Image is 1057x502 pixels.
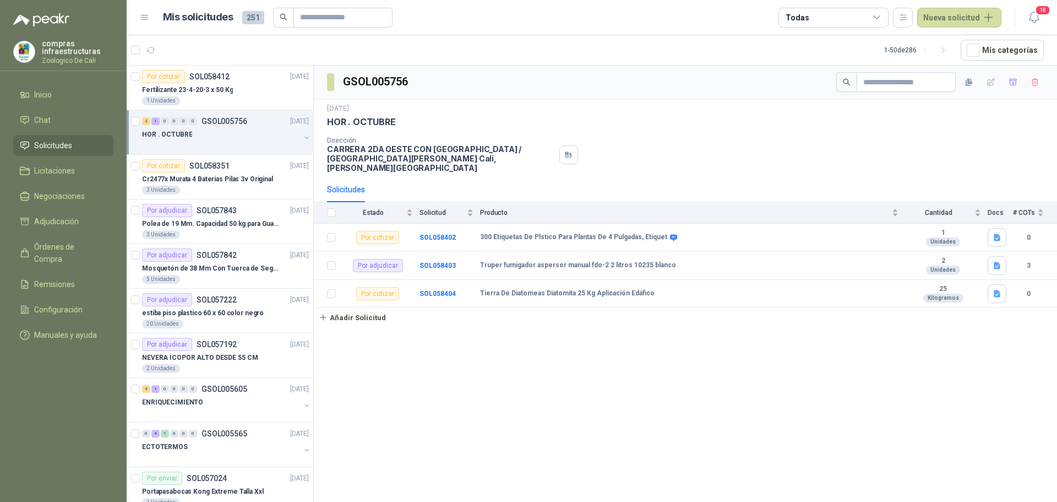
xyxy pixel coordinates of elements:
[189,73,230,80] p: SOL058412
[179,430,188,438] div: 0
[419,290,456,298] a: SOL058404
[142,85,233,95] p: Fertilizante 23-4-20-3 x 50 Kg
[290,429,309,439] p: [DATE]
[179,385,188,393] div: 0
[13,186,113,207] a: Negociaciones
[127,333,313,378] a: Por adjudicarSOL057192[DATE] NEVERA ICOPOR ALTO DESDE 55 CM2 Unidades
[34,114,51,126] span: Chat
[13,110,113,131] a: Chat
[343,73,410,90] h3: GSOL005756
[34,190,85,202] span: Negociaciones
[342,209,404,217] span: Estado
[1024,8,1044,28] button: 18
[480,261,676,270] b: Truper fumigador aspersor manual fdo-2 2 litros 10235 blanco
[42,57,113,64] p: Zoologico De Cali
[42,40,113,55] p: compras infraestructuras
[151,385,160,393] div: 1
[151,430,160,438] div: 4
[142,96,180,105] div: 1 Unidades
[142,385,150,393] div: 4
[142,364,180,373] div: 2 Unidades
[34,139,72,152] span: Solicitudes
[142,204,192,217] div: Por adjudicar
[197,341,237,348] p: SOL057192
[197,296,237,304] p: SOL057222
[13,13,69,26] img: Logo peakr
[142,275,180,284] div: 5 Unidades
[127,66,313,110] a: Por cotizarSOL058412[DATE] Fertilizante 23-4-20-3 x 50 Kg1 Unidades
[197,251,237,259] p: SOL057842
[786,12,809,24] div: Todas
[290,473,309,484] p: [DATE]
[197,207,237,214] p: SOL057843
[142,115,311,150] a: 2 1 0 0 0 0 GSOL005756[DATE] HOR . OCTUBRE
[189,162,230,170] p: SOL058351
[142,159,185,172] div: Por cotizar
[905,202,988,224] th: Cantidad
[34,215,79,228] span: Adjudicación
[290,72,309,82] p: [DATE]
[13,299,113,320] a: Configuración
[13,274,113,295] a: Remisiones
[1013,202,1057,224] th: # COTs
[1035,5,1050,15] span: 18
[201,385,247,393] p: GSOL005605
[161,430,169,438] div: 1
[179,117,188,125] div: 0
[356,231,399,244] div: Por cotizar
[290,116,309,127] p: [DATE]
[142,230,180,239] div: 3 Unidades
[327,104,349,114] p: [DATE]
[142,219,279,229] p: Polea de 19 Mm. Capacidad 50 kg para Guaya. Cable O [GEOGRAPHIC_DATA]
[419,209,465,217] span: Solicitud
[13,325,113,346] a: Manuales y ayuda
[926,266,960,274] div: Unidades
[905,285,981,294] b: 25
[142,186,180,195] div: 3 Unidades
[189,430,197,438] div: 0
[127,244,313,289] a: Por adjudicarSOL057842[DATE] Mosquetón de 38 Mm Con Tuerca de Seguridad. Carga 100 kg5 Unidades
[142,382,311,418] a: 4 1 0 0 0 0 GSOL005605[DATE] ENRIQUECIMIENTO
[34,165,75,177] span: Licitaciones
[189,117,197,125] div: 0
[127,199,313,244] a: Por adjudicarSOL057843[DATE] Polea de 19 Mm. Capacidad 50 kg para Guaya. Cable O [GEOGRAPHIC_DATA...
[290,384,309,395] p: [DATE]
[314,308,1057,327] a: Añadir Solicitud
[161,117,169,125] div: 0
[142,117,150,125] div: 2
[13,135,113,156] a: Solicitudes
[419,234,456,241] a: SOL058402
[923,294,963,303] div: Kilogramos
[1013,209,1035,217] span: # COTs
[161,385,169,393] div: 0
[142,129,192,140] p: HOR . OCTUBRE
[142,427,311,462] a: 0 4 1 0 0 0 GSOL005565[DATE] ECTOTERMOS
[13,211,113,232] a: Adjudicación
[419,262,456,269] a: SOL058403
[480,209,890,217] span: Producto
[905,209,972,217] span: Cantidad
[142,430,150,438] div: 0
[142,353,258,363] p: NEVERA ICOPOR ALTO DESDE 55 CM
[327,116,396,128] p: HOR . OCTUBRE
[142,320,183,328] div: 20 Unidades
[290,295,309,305] p: [DATE]
[290,161,309,171] p: [DATE]
[201,117,247,125] p: GSOL005756
[13,84,113,105] a: Inicio
[142,472,182,485] div: Por enviar
[1013,261,1044,271] b: 3
[480,202,905,224] th: Producto
[917,8,1001,28] button: Nueva solicitud
[480,233,667,242] b: 300 Etiquetas De Plstico Para Plantas De 4 Pulgadas, Etiquet
[170,385,178,393] div: 0
[356,287,399,300] div: Por cotizar
[926,237,960,246] div: Unidades
[163,9,233,25] h1: Mis solicitudes
[142,263,279,274] p: Mosquetón de 38 Mm Con Tuerca de Seguridad. Carga 100 kg
[142,70,185,83] div: Por cotizar
[988,202,1013,224] th: Docs
[142,487,264,497] p: Portapasabocas Kong Extreme Talla Xxl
